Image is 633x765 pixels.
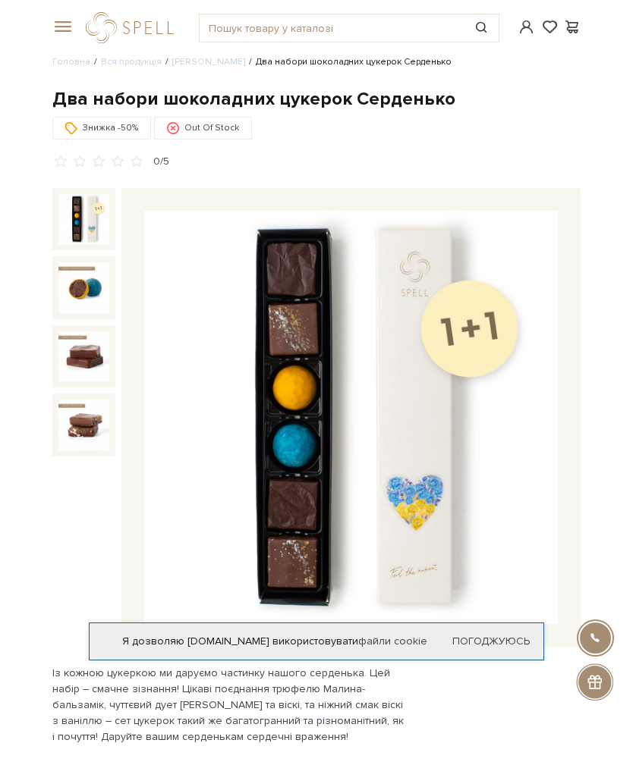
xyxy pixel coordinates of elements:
[58,400,109,450] img: Два набори шоколадних цукерок Серденько
[153,155,169,169] div: 0/5
[58,194,109,245] img: Два набори шоколадних цукерок Серденько
[52,87,581,111] div: Два набори шоколадних цукерок Серденько
[90,635,543,648] div: Я дозволяю [DOMAIN_NAME] використовувати
[358,635,427,647] a: файли cookie
[154,117,252,140] div: Out Of Stock
[52,56,90,67] a: Головна
[101,56,162,67] a: Вся продукція
[464,14,499,42] button: Пошук товару у каталозі
[86,12,181,43] a: logo
[144,211,558,624] img: Два набори шоколадних цукерок Серденько
[200,14,464,42] input: Пошук товару у каталозі
[52,117,151,140] div: Знижка -50%
[245,55,452,69] li: Два набори шоколадних цукерок Серденько
[52,665,408,745] p: Із кожною цукеркою ми даруємо частинку нашого серденька. Цей набір – смачне зізнання! Цікаві поєд...
[58,331,109,382] img: Два набори шоколадних цукерок Серденько
[172,56,245,67] a: [PERSON_NAME]
[452,635,530,648] a: Погоджуюсь
[58,262,109,313] img: Два набори шоколадних цукерок Серденько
